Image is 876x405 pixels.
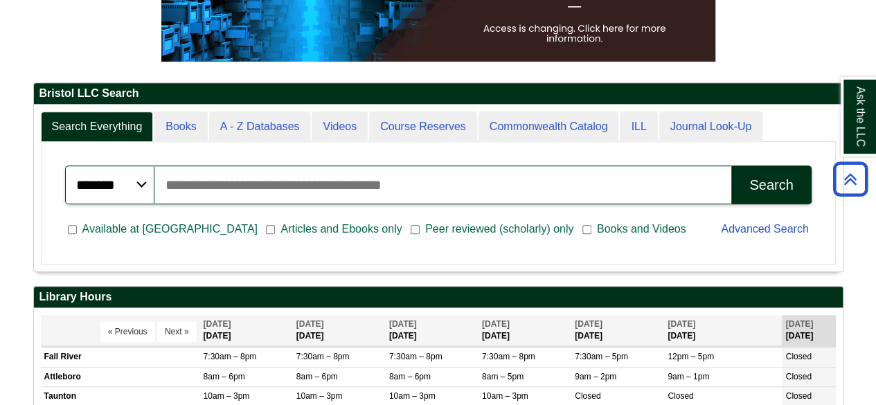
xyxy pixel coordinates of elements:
span: 10am – 3pm [204,391,250,401]
span: 7:30am – 8pm [296,352,350,361]
span: 8am – 6pm [389,372,431,381]
th: [DATE] [782,315,835,346]
a: A - Z Databases [209,111,311,143]
a: Advanced Search [721,223,808,235]
span: 7:30am – 5pm [575,352,628,361]
span: Articles and Ebooks only [275,221,407,237]
td: Attleboro [41,367,200,386]
a: ILL [620,111,657,143]
span: [DATE] [785,319,813,329]
a: Back to Top [828,170,873,188]
button: Search [731,165,811,204]
a: Journal Look-Up [659,111,762,143]
a: Search Everything [41,111,154,143]
span: 8am – 6pm [296,372,338,381]
th: [DATE] [479,315,571,346]
a: Books [154,111,207,143]
input: Books and Videos [582,224,591,236]
a: Commonwealth Catalog [479,111,619,143]
span: Available at [GEOGRAPHIC_DATA] [77,221,263,237]
td: Fall River [41,348,200,367]
button: Next » [157,321,197,342]
span: 10am – 3pm [296,391,343,401]
span: 9am – 1pm [668,372,709,381]
span: Closed [785,391,811,401]
th: [DATE] [293,315,386,346]
span: [DATE] [482,319,510,329]
th: [DATE] [664,315,782,346]
span: 7:30am – 8pm [389,352,443,361]
span: [DATE] [668,319,695,329]
span: Closed [575,391,600,401]
th: [DATE] [571,315,664,346]
span: 12pm – 5pm [668,352,714,361]
span: Peer reviewed (scholarly) only [420,221,579,237]
span: 8am – 6pm [204,372,245,381]
input: Peer reviewed (scholarly) only [411,224,420,236]
input: Articles and Ebooks only [266,224,275,236]
th: [DATE] [200,315,293,346]
input: Available at [GEOGRAPHIC_DATA] [68,224,77,236]
h2: Bristol LLC Search [34,83,843,105]
button: « Previous [100,321,155,342]
span: 10am – 3pm [389,391,436,401]
h2: Library Hours [34,287,843,308]
span: Books and Videos [591,221,692,237]
span: Closed [668,391,693,401]
span: Closed [785,372,811,381]
span: [DATE] [575,319,602,329]
div: Search [749,177,793,193]
span: 9am – 2pm [575,372,616,381]
span: [DATE] [389,319,417,329]
th: [DATE] [386,315,479,346]
span: 7:30am – 8pm [482,352,535,361]
span: [DATE] [296,319,324,329]
span: 8am – 5pm [482,372,524,381]
a: Videos [312,111,368,143]
span: 7:30am – 8pm [204,352,257,361]
span: [DATE] [204,319,231,329]
span: Closed [785,352,811,361]
span: 10am – 3pm [482,391,528,401]
a: Course Reserves [369,111,477,143]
